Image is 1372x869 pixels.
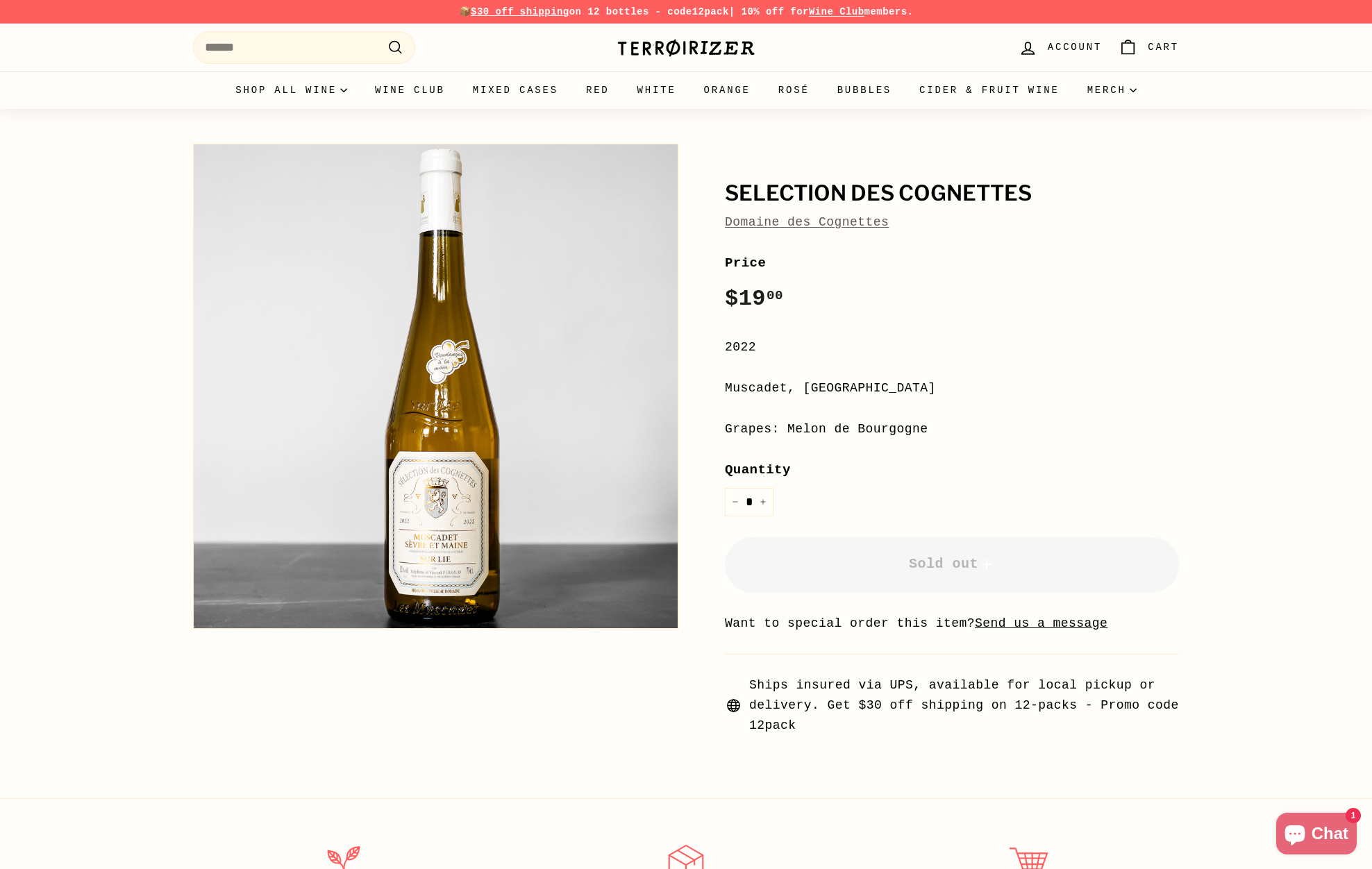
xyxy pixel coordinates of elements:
[975,616,1107,630] a: Send us a message
[572,71,624,109] a: Red
[165,71,1207,109] div: Primary
[809,6,864,17] a: Wine Club
[905,71,1073,109] a: Cider & Fruit Wine
[725,459,1179,480] label: Quantity
[1148,40,1179,55] span: Cart
[725,253,1179,273] label: Price
[909,556,995,572] span: Sold out
[690,71,764,109] a: Orange
[725,614,1179,634] li: Want to special order this item?
[1048,40,1102,55] span: Account
[725,378,1179,398] div: Muscadet, [GEOGRAPHIC_DATA]
[725,419,1179,439] div: Grapes: Melon de Bourgogne
[221,71,361,109] summary: Shop all wine
[764,71,823,109] a: Rosé
[823,71,905,109] a: Bubbles
[1110,27,1187,68] a: Cart
[459,71,572,109] a: Mixed Cases
[1272,813,1361,858] inbox-online-store-chat: Shopify online store chat
[193,4,1179,19] p: 📦 on 12 bottles - code | 10% off for members.
[753,488,773,516] button: Increase item quantity by one
[1073,71,1151,109] summary: Merch
[725,182,1179,205] h1: Selection des Cognettes
[725,337,1179,357] div: 2022
[725,488,773,516] input: quantity
[767,288,783,303] sup: 00
[725,215,889,229] a: Domaine des Cognettes
[471,6,569,17] span: $30 off shipping
[725,286,783,312] span: $19
[692,6,729,17] strong: 12pack
[361,71,459,109] a: Wine Club
[194,144,678,628] img: Selection des Cognettes
[749,675,1179,735] span: Ships insured via UPS, available for local pickup or delivery. Get $30 off shipping on 12-packs -...
[725,488,746,516] button: Reduce item quantity by one
[624,71,690,109] a: White
[725,537,1179,593] button: Sold out
[1010,27,1110,68] a: Account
